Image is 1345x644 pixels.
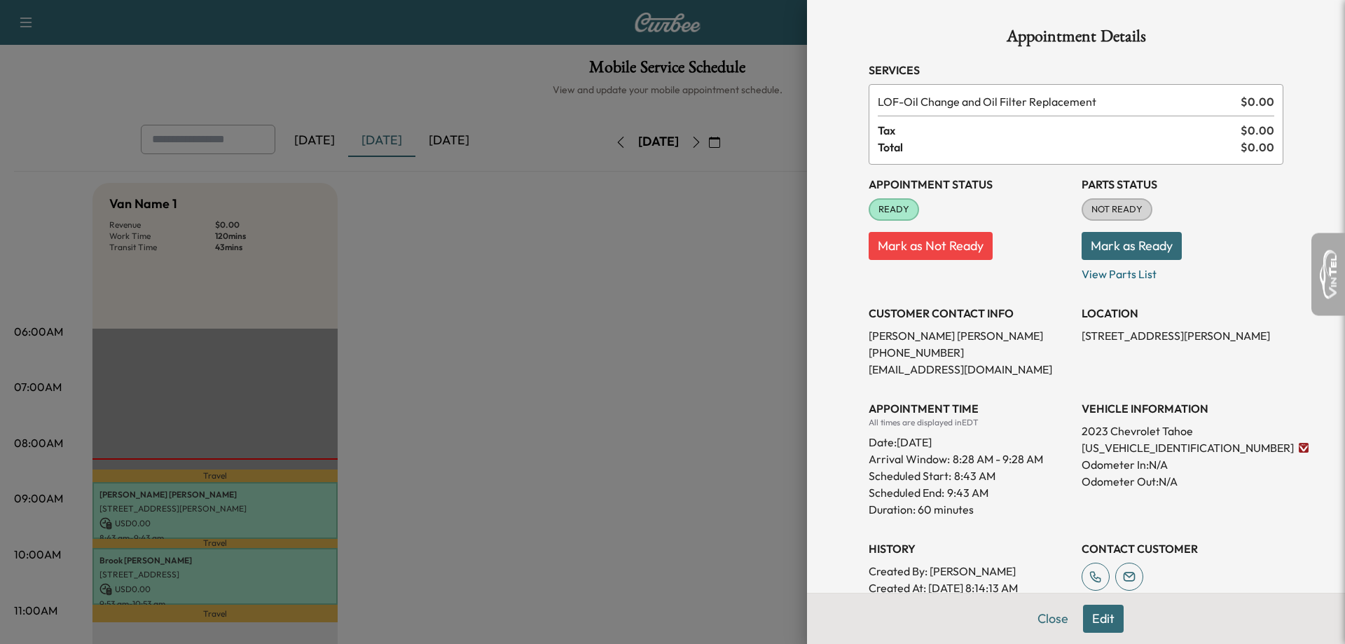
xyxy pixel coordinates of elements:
h1: Appointment Details [869,28,1283,50]
h3: Appointment Status [869,176,1070,193]
span: NOT READY [1083,203,1151,217]
p: [EMAIL_ADDRESS][DOMAIN_NAME] [869,361,1070,378]
p: 2023 Chevrolet Tahoe [1082,423,1283,439]
button: Close [1028,605,1077,633]
div: All times are displayed in EDT [869,417,1070,428]
span: $ 0.00 [1241,122,1274,139]
h3: History [869,540,1070,557]
p: Arrival Window: [869,451,1070,467]
p: [PHONE_NUMBER] [869,344,1070,361]
p: View Parts List [1082,260,1283,282]
button: Mark as Ready [1082,232,1182,260]
h3: APPOINTMENT TIME [869,400,1070,417]
p: Created By : [PERSON_NAME] [869,563,1070,580]
span: $ 0.00 [1241,93,1274,110]
button: Edit [1083,605,1124,633]
span: Tax [878,122,1241,139]
span: $ 0.00 [1241,139,1274,156]
p: Duration: 60 minutes [869,501,1070,518]
h3: Services [869,62,1283,78]
span: READY [870,203,918,217]
h3: Parts Status [1082,176,1283,193]
p: Scheduled Start: [869,467,951,484]
p: 8:43 AM [954,467,995,484]
span: Total [878,139,1241,156]
h3: LOCATION [1082,305,1283,322]
button: Mark as Not Ready [869,232,993,260]
h3: CONTACT CUSTOMER [1082,540,1283,557]
p: Odometer In: N/A [1082,456,1283,473]
p: Created At : [DATE] 8:14:13 AM [869,580,1070,596]
span: Oil Change and Oil Filter Replacement [878,93,1235,110]
p: [PERSON_NAME] [PERSON_NAME] [869,327,1070,344]
p: 9:43 AM [947,484,988,501]
h3: VEHICLE INFORMATION [1082,400,1283,417]
p: Odometer Out: N/A [1082,473,1283,490]
p: Scheduled End: [869,484,944,501]
h3: CUSTOMER CONTACT INFO [869,305,1070,322]
div: Date: [DATE] [869,428,1070,451]
p: [STREET_ADDRESS][PERSON_NAME] [1082,327,1283,344]
span: 8:28 AM - 9:28 AM [953,451,1043,467]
